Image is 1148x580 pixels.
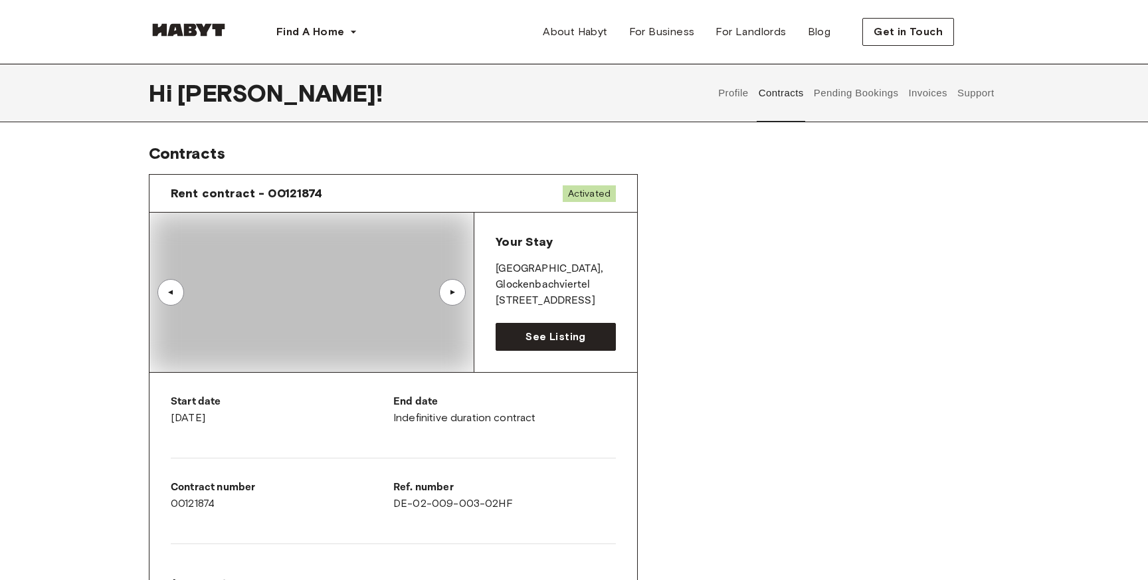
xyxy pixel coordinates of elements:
div: [DATE] [171,394,393,426]
div: Indefinitive duration contract [393,394,616,426]
button: Profile [717,64,751,122]
span: Get in Touch [874,24,943,40]
div: ▲ [164,288,177,296]
a: For Landlords [705,19,797,45]
img: Habyt [149,23,229,37]
button: Get in Touch [862,18,954,46]
a: About Habyt [532,19,618,45]
p: Contract number [171,480,393,496]
div: 00121874 [171,480,393,512]
span: For Landlords [716,24,786,40]
span: Find A Home [276,24,344,40]
span: For Business [629,24,695,40]
button: Pending Bookings [812,64,900,122]
div: user profile tabs [714,64,999,122]
p: [GEOGRAPHIC_DATA] , Glockenbachviertel [496,261,616,293]
span: See Listing [526,329,585,345]
img: avatar [975,20,999,44]
p: End date [393,394,616,410]
a: See Listing [496,323,616,351]
button: Find A Home [266,19,368,45]
p: Ref. number [393,480,616,496]
a: Blog [797,19,842,45]
span: [PERSON_NAME] ! [177,79,383,107]
span: Blog [808,24,831,40]
div: ▲ [446,288,459,296]
span: Your Stay [496,235,552,249]
a: For Business [619,19,706,45]
p: Start date [171,394,393,410]
span: Rent contract - 00121874 [171,185,323,201]
span: About Habyt [543,24,607,40]
button: Support [955,64,996,122]
span: Activated [563,185,616,202]
div: DE-02-009-003-02HF [393,480,616,512]
button: Invoices [907,64,949,122]
span: Contracts [149,144,225,163]
p: [STREET_ADDRESS] [496,293,616,309]
img: Image of the room [149,213,474,372]
button: Contracts [757,64,805,122]
span: Hi [149,79,177,107]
